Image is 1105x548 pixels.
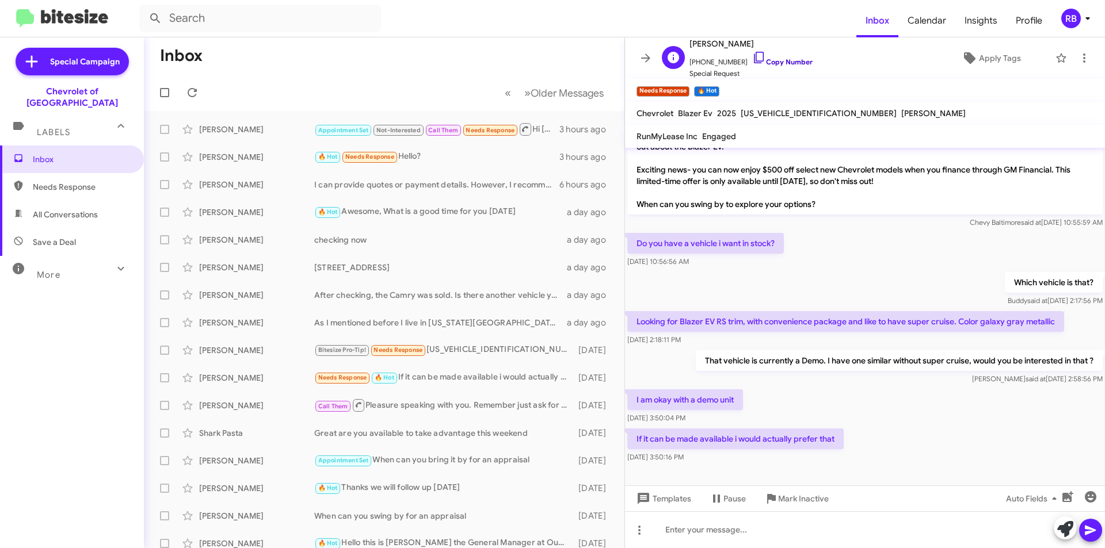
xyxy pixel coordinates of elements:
div: [PERSON_NAME] [199,400,314,411]
a: Inbox [856,4,898,37]
div: [PERSON_NAME] [199,262,314,273]
div: a day ago [567,206,615,218]
button: Auto Fields [997,488,1070,509]
span: Inbox [33,154,131,165]
div: [PERSON_NAME] [199,510,314,522]
button: Apply Tags [932,48,1050,68]
button: Pause [700,488,755,509]
div: After checking, the Camry was sold. Is there another vehicle you would be interested in or would ... [314,289,567,301]
div: [DATE] [573,344,615,356]
button: RB [1051,9,1092,28]
span: said at [1021,218,1041,227]
div: a day ago [567,262,615,273]
span: Needs Response [33,181,131,193]
span: Apply Tags [979,48,1021,68]
span: Engaged [702,131,736,141]
span: » [524,86,531,100]
span: 🔥 Hot [318,539,338,547]
div: 3 hours ago [559,151,615,163]
span: [DATE] 3:50:16 PM [627,453,684,461]
div: [PERSON_NAME] [199,317,314,328]
span: [PERSON_NAME] [DATE] 2:58:56 PM [972,374,1103,383]
a: Copy Number [752,58,813,66]
span: [PERSON_NAME] [901,108,966,118]
span: 🔥 Hot [318,208,338,216]
div: [PERSON_NAME] [199,179,314,190]
p: Looking for Blazer EV RS trim, with convenience package and like to have super cruise. Color gala... [627,311,1064,332]
span: « [505,86,511,100]
small: 🔥 Hot [694,86,719,97]
a: Profile [1007,4,1051,37]
div: [PERSON_NAME] [199,234,314,246]
span: Bitesize Pro-Tip! [318,346,366,354]
span: 2025 [717,108,736,118]
span: [US_VEHICLE_IDENTIFICATION_NUMBER] [741,108,897,118]
div: [US_VEHICLE_IDENTIFICATION_NUMBER] is my current vehicle VIN, I owe $46,990. If you can cover tha... [314,343,573,357]
span: Needs Response [374,346,422,354]
span: Pause [723,488,746,509]
span: 🔥 Hot [318,153,338,160]
a: Insights [955,4,1007,37]
span: Not-Interested [376,127,421,134]
div: 3 hours ago [559,124,615,135]
span: Needs Response [318,374,367,381]
input: Search [139,5,381,32]
div: When can you swing by for an appraisal [314,510,573,522]
div: a day ago [567,289,615,301]
p: If it can be made available i would actually prefer that [627,428,844,449]
span: Save a Deal [33,236,76,248]
span: Special Request [689,68,813,79]
span: Call Them [318,403,348,410]
div: Hi [PERSON_NAME], did you try calling me? Do you have any updates? [314,122,559,136]
div: Pleasure speaking with you. Remember just ask for [PERSON_NAME] when you arrive. [314,398,573,412]
nav: Page navigation example [498,81,611,105]
h1: Inbox [160,47,203,65]
span: Chevy Baltimore [DATE] 10:55:59 AM [970,218,1103,227]
div: I can provide quotes or payment details. However, I recommend visiting the dealership to discuss ... [314,179,559,190]
span: [DATE] 10:56:56 AM [627,257,689,266]
div: [DATE] [573,510,615,522]
div: Great are you available to take advantage this weekend [314,427,573,439]
div: [PERSON_NAME] [199,289,314,301]
span: Chevrolet [637,108,673,118]
span: [DATE] 2:18:11 PM [627,335,681,344]
div: [PERSON_NAME] [199,151,314,163]
div: [PERSON_NAME] [199,206,314,218]
div: [PERSON_NAME] [199,482,314,494]
div: Shark Pasta [199,427,314,439]
div: Awesome, What is a good time for you [DATE] [314,205,567,219]
div: [DATE] [573,455,615,466]
span: Appointment Set [318,457,369,464]
span: Templates [634,488,691,509]
p: Which vehicle is that? [1005,272,1103,293]
span: Labels [37,127,70,137]
span: Appointment Set [318,127,369,134]
p: Do you have a vehicle i want in stock? [627,233,784,254]
div: checking now [314,234,567,246]
div: RB [1061,9,1081,28]
span: Blazer Ev [678,108,712,118]
div: [PERSON_NAME] [199,372,314,384]
span: RunMyLease Inc [637,131,698,141]
div: Thanks we will follow up [DATE] [314,481,573,495]
button: Mark Inactive [755,488,838,509]
span: More [37,270,60,280]
span: 🔥 Hot [318,484,338,492]
span: 🔥 Hot [375,374,394,381]
p: I am okay with a demo unit [627,389,743,410]
span: Call Them [428,127,458,134]
div: [PERSON_NAME] [199,455,314,466]
p: That vehicle is currently a Demo. I have one similar without super cruise, would you be intereste... [696,350,1103,371]
div: a day ago [567,234,615,246]
a: Calendar [898,4,955,37]
div: [DATE] [573,400,615,411]
span: Needs Response [466,127,515,134]
div: Hello? [314,150,559,163]
div: [PERSON_NAME] [199,344,314,356]
small: Needs Response [637,86,689,97]
p: Hi [PERSON_NAME] it's [PERSON_NAME], Internet Director at Ourisman Chevrolet of Baltimore. Thanks... [627,125,1103,214]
